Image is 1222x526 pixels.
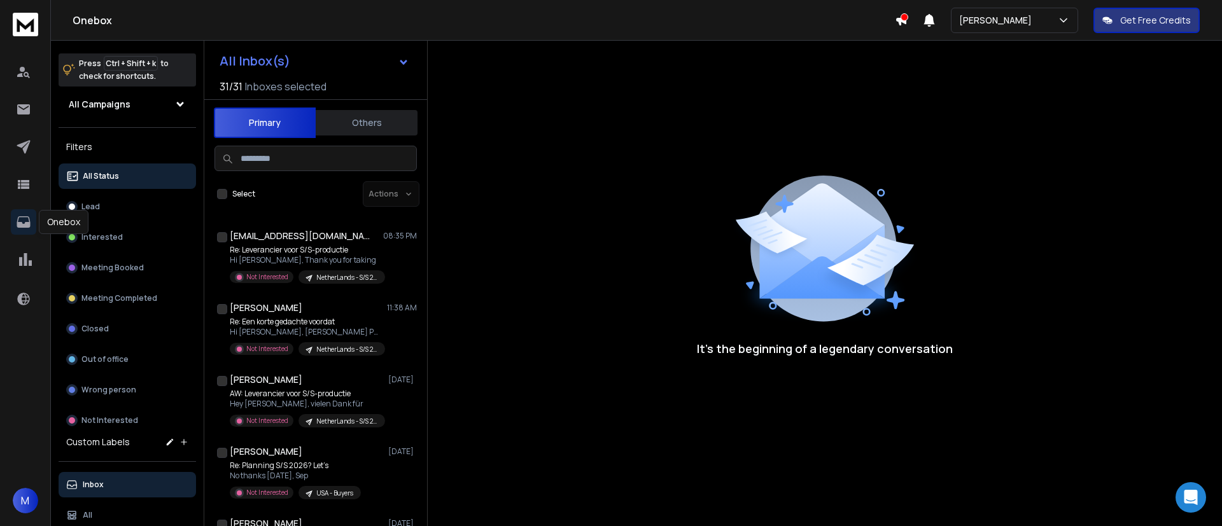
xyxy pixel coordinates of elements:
[1176,482,1206,513] div: Open Intercom Messenger
[104,56,158,71] span: Ctrl + Shift + k
[388,446,417,457] p: [DATE]
[230,317,383,327] p: Re: Een korte gedachte voordat
[230,245,383,255] p: Re: Leverancier voor S/S-productie
[230,373,302,386] h1: [PERSON_NAME]
[59,472,196,497] button: Inbox
[83,510,92,520] p: All
[81,202,100,212] p: Lead
[1120,14,1191,27] p: Get Free Credits
[83,480,104,490] p: Inbox
[246,416,288,426] p: Not Interested
[13,488,38,513] button: M
[81,385,136,395] p: Wrong person
[388,375,417,385] p: [DATE]
[316,417,377,426] p: NetherLands - S/S 2026
[316,488,353,498] p: USA - Buyers
[220,79,242,94] span: 31 / 31
[230,327,383,337] p: Hi [PERSON_NAME], [PERSON_NAME] PG houdt
[246,344,288,354] p: Not Interested
[73,13,895,28] h1: Onebox
[246,272,288,282] p: Not Interested
[81,293,157,303] p: Meeting Completed
[209,48,419,74] button: All Inbox(s)
[81,263,144,273] p: Meeting Booked
[959,14,1037,27] p: [PERSON_NAME]
[59,377,196,403] button: Wrong person
[316,109,418,137] button: Others
[79,57,169,83] p: Press to check for shortcuts.
[59,286,196,311] button: Meeting Completed
[230,301,302,314] h1: [PERSON_NAME]
[214,107,316,138] button: Primary
[13,13,38,36] img: logo
[697,340,953,357] p: It’s the beginning of a legendary conversation
[230,471,361,481] p: No thanks [DATE], Sep
[245,79,327,94] h3: Inboxes selected
[230,255,383,265] p: Hi [PERSON_NAME], Thank you for taking
[230,389,383,399] p: AW: Leverancier voor S/S-productie
[59,408,196,433] button: Not Interested
[59,255,196,280] button: Meeting Booked
[230,230,370,242] h1: [EMAIL_ADDRESS][DOMAIN_NAME]
[59,194,196,219] button: Lead
[81,324,109,334] p: Closed
[59,163,196,189] button: All Status
[59,316,196,342] button: Closed
[230,399,383,409] p: Hey [PERSON_NAME], vielen Dank für
[59,92,196,117] button: All Campaigns
[383,231,417,241] p: 08:35 PM
[220,55,290,67] h1: All Inbox(s)
[81,354,129,364] p: Out of office
[387,303,417,313] p: 11:38 AM
[69,98,130,111] h1: All Campaigns
[59,138,196,156] h3: Filters
[81,415,138,426] p: Not Interested
[316,273,377,282] p: NetherLands - S/S 2026
[316,345,377,354] p: NetherLands - S/S 2026
[59,347,196,372] button: Out of office
[230,445,302,458] h1: [PERSON_NAME]
[39,210,88,234] div: Onebox
[59,225,196,250] button: Interested
[230,460,361,471] p: Re: Planning S/S 2026? Let’s
[232,189,255,199] label: Select
[81,232,123,242] p: Interested
[246,488,288,497] p: Not Interested
[66,436,130,448] h3: Custom Labels
[83,171,119,181] p: All Status
[1093,8,1200,33] button: Get Free Credits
